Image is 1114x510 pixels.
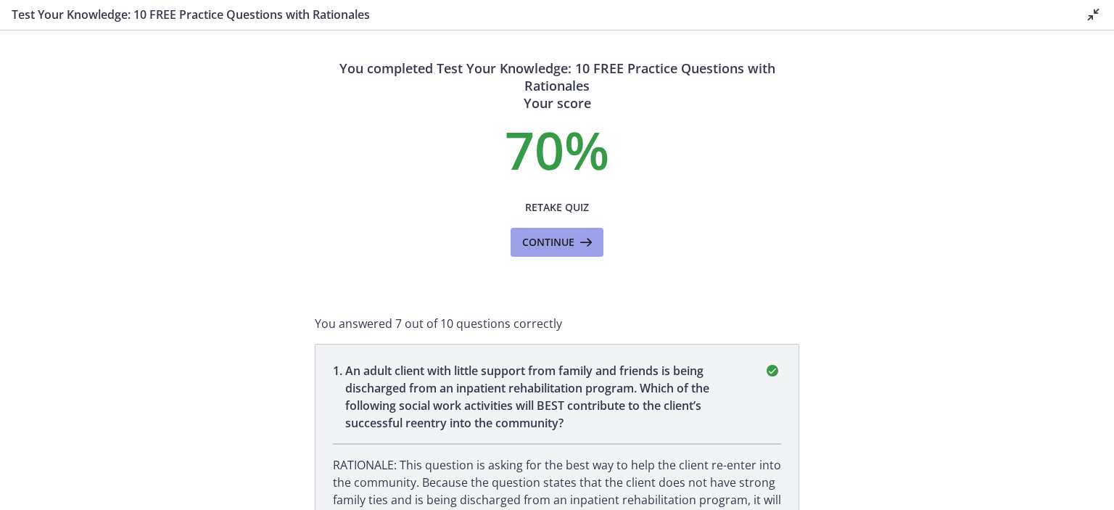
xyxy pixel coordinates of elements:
p: 70 % [315,123,799,176]
p: An adult client with little support from family and friends is being discharged from an inpatient... [345,362,746,432]
button: Retake Quiz [511,193,603,222]
button: Continue [511,228,603,257]
i: correct [764,362,781,379]
span: Retake Quiz [525,199,589,216]
span: Continue [522,234,574,251]
h3: You completed Test Your Knowledge: 10 FREE Practice Questions with Rationales Your score [315,59,799,112]
h3: Test Your Knowledge: 10 FREE Practice Questions with Rationales [12,6,1062,23]
span: 1 . [333,362,345,432]
p: You answered 7 out of 10 questions correctly [315,315,799,332]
